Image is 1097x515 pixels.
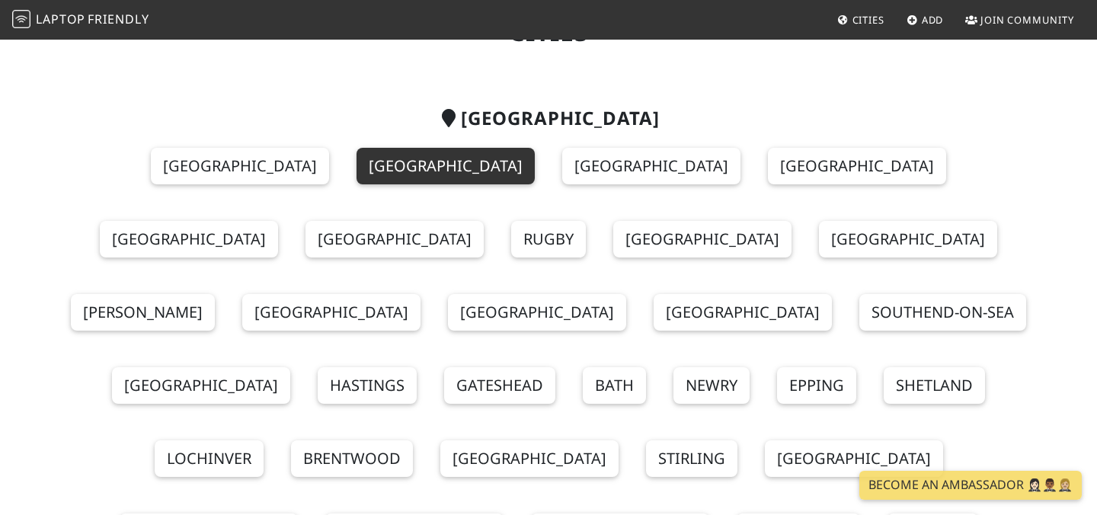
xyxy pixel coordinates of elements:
[831,6,891,34] a: Cities
[900,6,950,34] a: Add
[36,11,85,27] span: Laptop
[155,440,264,477] a: Lochinver
[511,221,586,257] a: Rugby
[613,221,792,257] a: [GEOGRAPHIC_DATA]
[444,367,555,404] a: Gateshead
[765,440,943,477] a: [GEOGRAPHIC_DATA]
[859,294,1026,331] a: Southend-on-Sea
[151,148,329,184] a: [GEOGRAPHIC_DATA]
[819,221,997,257] a: [GEOGRAPHIC_DATA]
[318,367,417,404] a: Hastings
[980,13,1074,27] span: Join Community
[654,294,832,331] a: [GEOGRAPHIC_DATA]
[55,18,1042,46] h1: Cities
[88,11,149,27] span: Friendly
[448,294,626,331] a: [GEOGRAPHIC_DATA]
[583,367,646,404] a: Bath
[646,440,737,477] a: Stirling
[291,440,413,477] a: Brentwood
[12,10,30,28] img: LaptopFriendly
[100,221,278,257] a: [GEOGRAPHIC_DATA]
[242,294,421,331] a: [GEOGRAPHIC_DATA]
[71,294,215,331] a: [PERSON_NAME]
[859,471,1082,500] a: Become an Ambassador 🤵🏻‍♀️🤵🏾‍♂️🤵🏼‍♀️
[440,440,619,477] a: [GEOGRAPHIC_DATA]
[922,13,944,27] span: Add
[852,13,884,27] span: Cities
[959,6,1080,34] a: Join Community
[55,107,1042,130] h2: [GEOGRAPHIC_DATA]
[777,367,856,404] a: Epping
[768,148,946,184] a: [GEOGRAPHIC_DATA]
[112,367,290,404] a: [GEOGRAPHIC_DATA]
[673,367,750,404] a: Newry
[562,148,740,184] a: [GEOGRAPHIC_DATA]
[884,367,985,404] a: Shetland
[305,221,484,257] a: [GEOGRAPHIC_DATA]
[357,148,535,184] a: [GEOGRAPHIC_DATA]
[12,7,149,34] a: LaptopFriendly LaptopFriendly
